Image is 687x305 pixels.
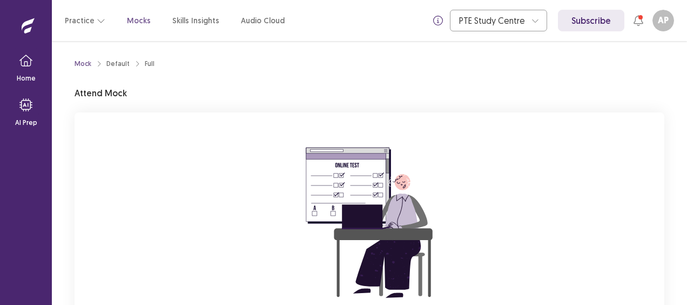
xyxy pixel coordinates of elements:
[241,15,285,26] a: Audio Cloud
[172,15,219,26] a: Skills Insights
[558,10,624,31] a: Subscribe
[459,10,526,31] div: PTE Study Centre
[145,59,154,69] div: Full
[65,11,105,30] button: Practice
[428,11,448,30] button: info
[75,59,91,69] a: Mock
[75,87,127,100] p: Attend Mock
[75,59,154,69] nav: breadcrumb
[652,10,674,31] button: AP
[15,118,37,128] p: AI Prep
[106,59,130,69] div: Default
[127,15,151,26] a: Mocks
[17,74,36,83] p: Home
